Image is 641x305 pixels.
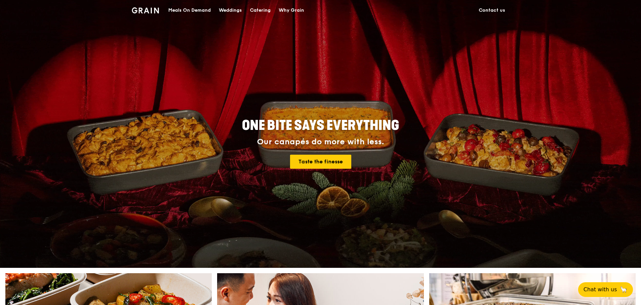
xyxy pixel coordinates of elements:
[242,118,399,134] span: ONE BITE SAYS EVERYTHING
[250,0,271,20] div: Catering
[578,282,633,297] button: Chat with us🦙
[219,0,242,20] div: Weddings
[215,0,246,20] a: Weddings
[475,0,509,20] a: Contact us
[279,0,304,20] div: Why Grain
[290,155,351,169] a: Taste the finesse
[168,0,211,20] div: Meals On Demand
[132,7,159,13] img: Grain
[275,0,308,20] a: Why Grain
[620,286,628,294] span: 🦙
[200,137,441,147] div: Our canapés do more with less.
[583,286,617,294] span: Chat with us
[246,0,275,20] a: Catering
